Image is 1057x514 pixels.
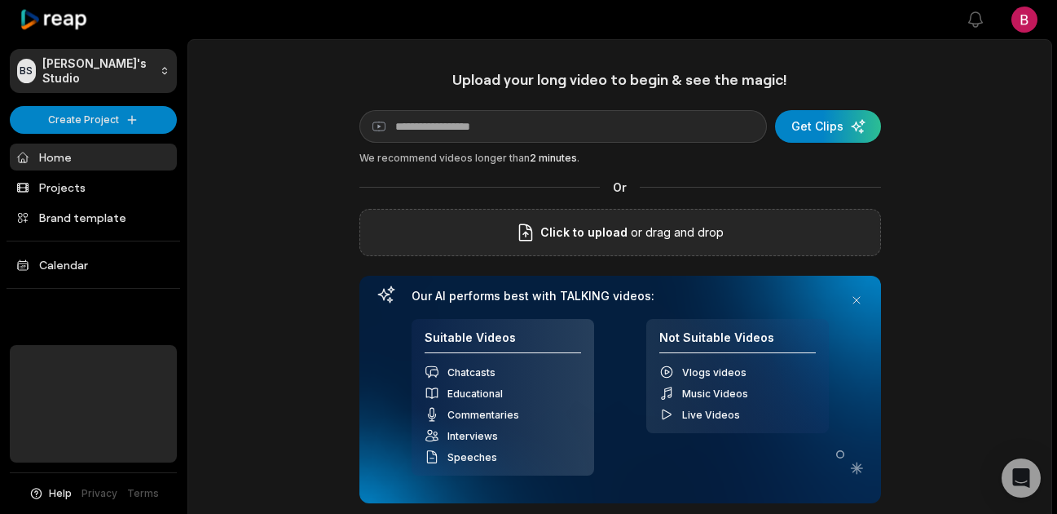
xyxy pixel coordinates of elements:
[540,223,628,242] span: Click to upload
[127,486,159,501] a: Terms
[682,388,748,400] span: Music Videos
[29,486,72,501] button: Help
[659,330,816,354] h4: Not Suitable Videos
[359,151,881,166] div: We recommend videos longer than .
[447,430,498,442] span: Interviews
[447,388,503,400] span: Educational
[447,366,495,379] span: Chatcasts
[412,289,829,304] h3: Our AI performs best with TALKING videos:
[425,330,581,354] h4: Suitable Videos
[682,409,740,421] span: Live Videos
[600,179,640,196] span: Or
[628,223,724,242] p: or drag and drop
[10,106,177,134] button: Create Project
[530,152,577,164] span: 2 minutes
[10,204,177,231] a: Brand template
[10,174,177,201] a: Projects
[1002,459,1041,498] div: Open Intercom Messenger
[81,486,117,501] a: Privacy
[17,59,36,83] div: BS
[682,366,747,379] span: Vlogs videos
[447,451,497,463] span: Speeches
[10,251,177,278] a: Calendar
[775,110,881,143] button: Get Clips
[447,409,519,421] span: Commentaries
[359,70,881,89] h1: Upload your long video to begin & see the magic!
[49,486,72,501] span: Help
[10,144,177,171] a: Home
[42,56,153,86] p: [PERSON_NAME]'s Studio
